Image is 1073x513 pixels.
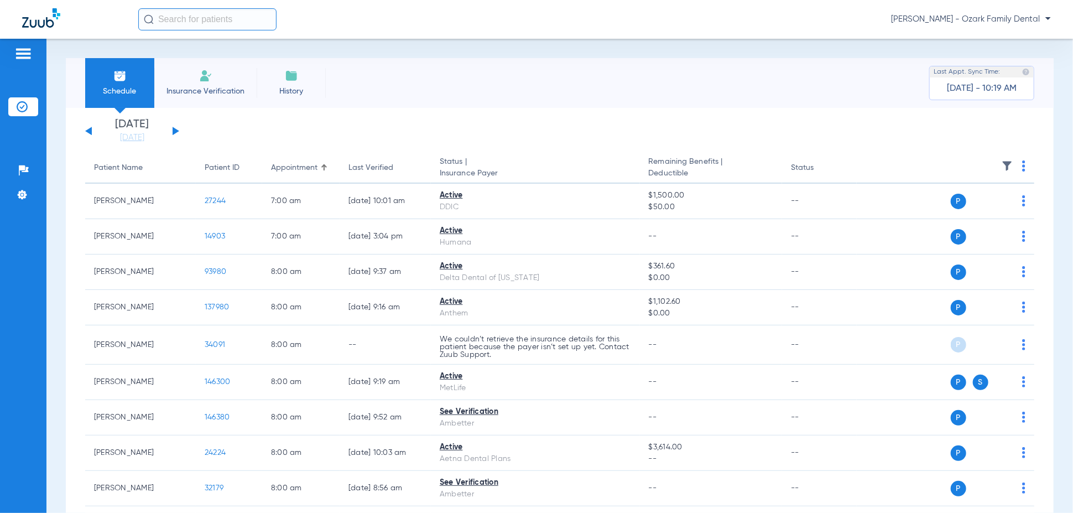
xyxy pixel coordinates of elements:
img: last sync help info [1022,68,1030,76]
span: 32179 [205,484,223,492]
img: Zuub Logo [22,8,60,28]
span: 24224 [205,449,226,457]
td: [PERSON_NAME] [85,290,196,325]
span: -- [649,378,657,386]
span: Last Appt. Sync Time: [934,66,1000,77]
td: [PERSON_NAME] [85,184,196,219]
span: [PERSON_NAME] - Ozark Family Dental [891,14,1051,25]
td: -- [340,325,431,365]
span: $1,500.00 [649,190,773,201]
td: [PERSON_NAME] [85,436,196,471]
img: group-dot-blue.svg [1022,231,1025,242]
li: [DATE] [99,119,165,143]
th: Remaining Benefits | [640,153,782,184]
div: Patient Name [94,162,143,174]
td: -- [782,365,857,400]
span: P [951,300,966,315]
span: $0.00 [649,272,773,284]
span: -- [649,453,773,465]
td: 8:00 AM [262,255,340,290]
span: $361.60 [649,261,773,272]
div: Active [440,225,631,237]
img: hamburger-icon [14,47,32,60]
td: [PERSON_NAME] [85,219,196,255]
img: Schedule [113,69,127,82]
td: [DATE] 9:52 AM [340,400,431,436]
span: P [951,445,966,461]
td: 8:00 AM [262,400,340,436]
img: History [285,69,298,82]
div: Ambetter [440,489,631,500]
td: [PERSON_NAME] [85,255,196,290]
td: [DATE] 10:01 AM [340,184,431,219]
span: Schedule [93,86,146,97]
td: -- [782,325,857,365]
td: 8:00 AM [262,325,340,365]
td: [DATE] 10:03 AM [340,436,431,471]
span: 146380 [205,413,230,421]
div: See Verification [440,406,631,418]
img: group-dot-blue.svg [1022,302,1025,313]
span: 137980 [205,303,230,311]
span: 34091 [205,341,225,349]
span: 93980 [205,268,226,276]
td: -- [782,436,857,471]
span: P [951,410,966,426]
td: -- [782,255,857,290]
img: Manual Insurance Verification [199,69,212,82]
div: Active [440,442,631,453]
span: -- [649,232,657,240]
img: group-dot-blue.svg [1022,447,1025,458]
div: Patient Name [94,162,187,174]
div: Aetna Dental Plans [440,453,631,465]
td: 8:00 AM [262,365,340,400]
span: $3,614.00 [649,442,773,453]
img: group-dot-blue.svg [1022,376,1025,387]
div: Appointment [271,162,317,174]
input: Search for patients [138,8,277,30]
td: [PERSON_NAME] [85,365,196,400]
td: [PERSON_NAME] [85,400,196,436]
img: filter.svg [1002,160,1013,172]
span: $0.00 [649,308,773,319]
img: group-dot-blue.svg [1022,160,1025,172]
img: group-dot-blue.svg [1022,339,1025,350]
td: -- [782,290,857,325]
td: [PERSON_NAME] [85,471,196,506]
span: P [951,375,966,390]
span: History [265,86,317,97]
span: 27244 [205,197,226,205]
span: 146300 [205,378,231,386]
span: Insurance Payer [440,168,631,179]
div: Appointment [271,162,331,174]
img: Search Icon [144,14,154,24]
td: [PERSON_NAME] [85,325,196,365]
a: [DATE] [99,132,165,143]
span: -- [649,484,657,492]
span: $1,102.60 [649,296,773,308]
div: DDIC [440,201,631,213]
div: See Verification [440,477,631,489]
td: 8:00 AM [262,436,340,471]
span: [DATE] - 10:19 AM [947,83,1017,94]
div: Active [440,190,631,201]
td: [DATE] 9:19 AM [340,365,431,400]
td: [DATE] 3:04 PM [340,219,431,255]
div: Active [440,371,631,382]
span: S [973,375,988,390]
td: 7:00 AM [262,184,340,219]
div: Humana [440,237,631,248]
p: We couldn’t retrieve the insurance details for this patient because the payer isn’t set up yet. C... [440,335,631,359]
span: $50.00 [649,201,773,213]
iframe: Chat Widget [1018,460,1073,513]
span: 14903 [205,232,225,240]
td: [DATE] 8:56 AM [340,471,431,506]
span: P [951,194,966,209]
div: Delta Dental of [US_STATE] [440,272,631,284]
div: MetLife [440,382,631,394]
div: Last Verified [348,162,422,174]
td: [DATE] 9:37 AM [340,255,431,290]
td: 8:00 AM [262,471,340,506]
span: P [951,337,966,353]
